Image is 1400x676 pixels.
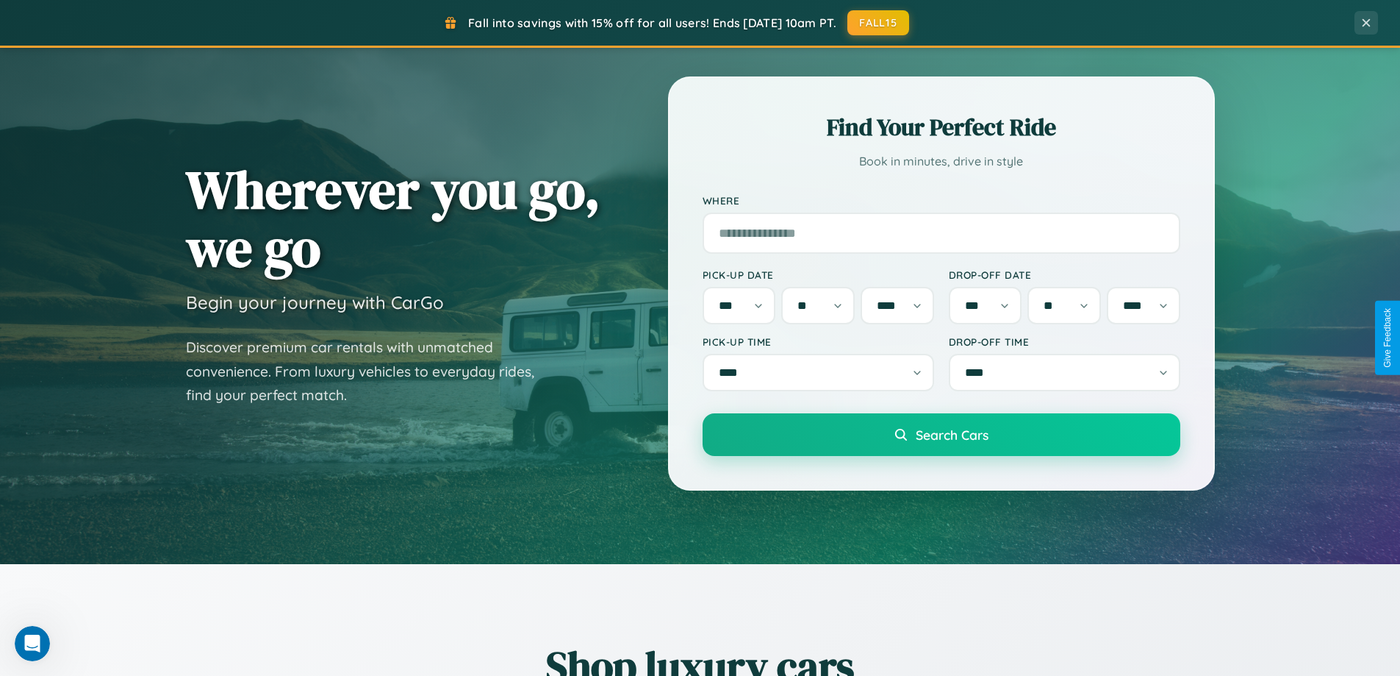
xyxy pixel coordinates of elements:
[703,413,1180,456] button: Search Cars
[949,335,1180,348] label: Drop-off Time
[186,335,553,408] p: Discover premium car rentals with unmatched convenience. From luxury vehicles to everyday rides, ...
[703,151,1180,172] p: Book in minutes, drive in style
[703,268,934,281] label: Pick-up Date
[186,160,600,277] h1: Wherever you go, we go
[1382,308,1393,368] div: Give Feedback
[916,427,988,443] span: Search Cars
[703,335,934,348] label: Pick-up Time
[468,15,836,30] span: Fall into savings with 15% off for all users! Ends [DATE] 10am PT.
[847,10,909,35] button: FALL15
[703,111,1180,143] h2: Find Your Perfect Ride
[15,626,50,661] iframe: Intercom live chat
[703,194,1180,207] label: Where
[186,291,444,313] h3: Begin your journey with CarGo
[949,268,1180,281] label: Drop-off Date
